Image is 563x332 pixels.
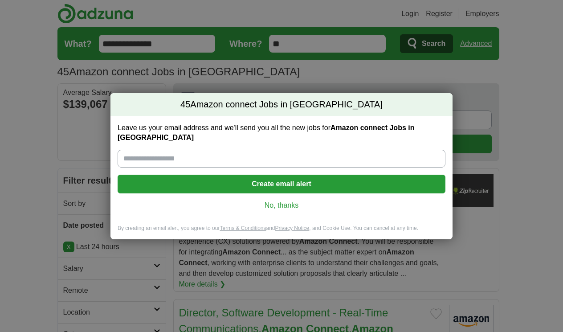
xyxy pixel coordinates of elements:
[118,175,445,193] button: Create email alert
[275,225,310,231] a: Privacy Notice
[110,93,453,116] h2: Amazon connect Jobs in [GEOGRAPHIC_DATA]
[220,225,266,231] a: Terms & Conditions
[110,225,453,239] div: By creating an email alert, you agree to our and , and Cookie Use. You can cancel at any time.
[180,98,190,111] span: 45
[118,123,445,143] label: Leave us your email address and we'll send you all the new jobs for
[125,201,438,210] a: No, thanks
